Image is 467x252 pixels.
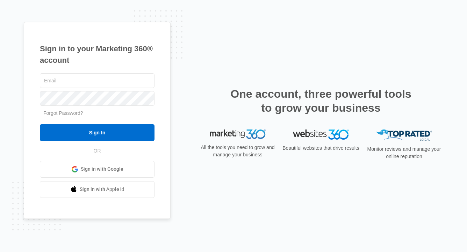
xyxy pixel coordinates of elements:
a: Sign in with Google [40,161,155,178]
span: OR [89,147,106,155]
img: Marketing 360 [210,129,266,139]
p: Monitor reviews and manage your online reputation [365,146,443,160]
h2: One account, three powerful tools to grow your business [228,87,414,115]
p: Beautiful websites that drive results [282,144,360,152]
span: Sign in with Apple Id [80,186,124,193]
span: Sign in with Google [81,165,123,173]
input: Email [40,73,155,88]
a: Forgot Password? [43,110,83,116]
a: Sign in with Apple Id [40,181,155,198]
h1: Sign in to your Marketing 360® account [40,43,155,66]
img: Top Rated Local [376,129,432,141]
input: Sign In [40,124,155,141]
img: Websites 360 [293,129,349,140]
p: All the tools you need to grow and manage your business [199,144,277,158]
